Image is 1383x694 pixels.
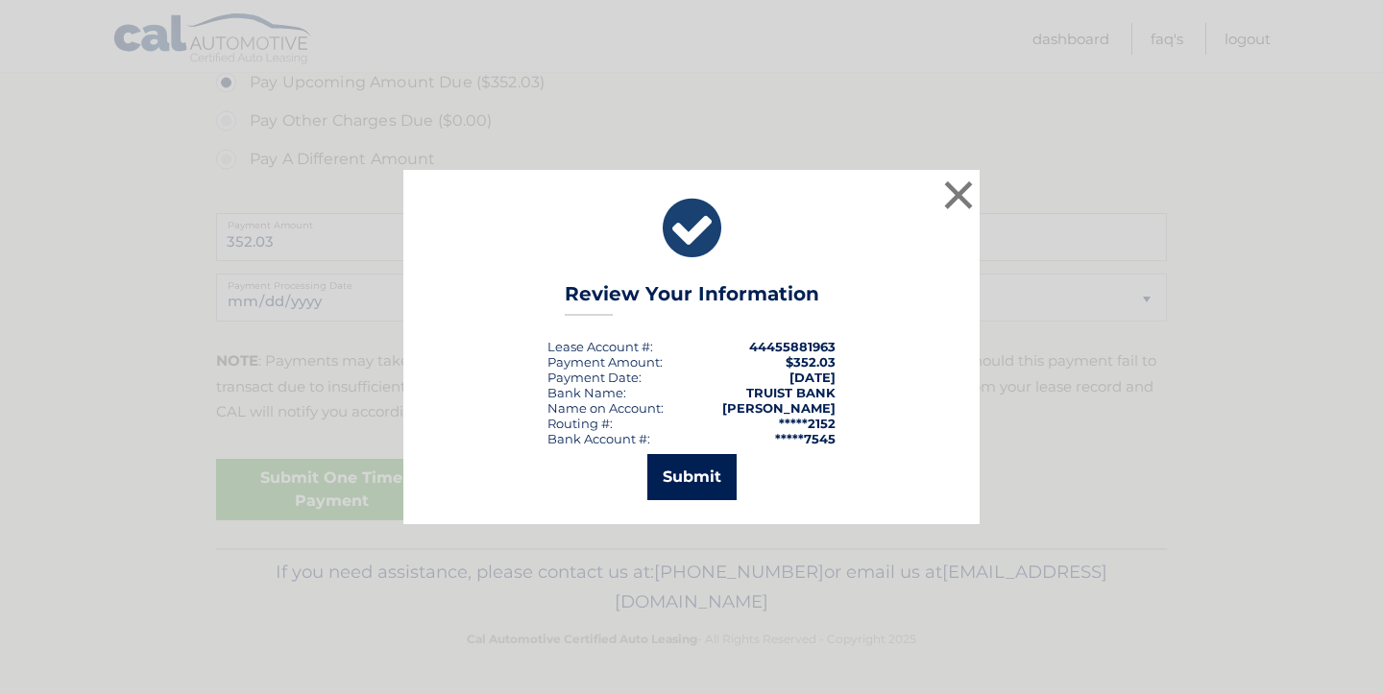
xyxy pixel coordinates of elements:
h3: Review Your Information [565,282,819,316]
div: Lease Account #: [547,339,653,354]
strong: [PERSON_NAME] [722,400,836,416]
div: Routing #: [547,416,613,431]
strong: TRUIST BANK [746,385,836,400]
span: Payment Date [547,370,639,385]
span: $352.03 [786,354,836,370]
div: Bank Name: [547,385,626,400]
span: [DATE] [789,370,836,385]
button: × [939,176,978,214]
div: Name on Account: [547,400,664,416]
div: Payment Amount: [547,354,663,370]
div: Bank Account #: [547,431,650,446]
strong: 44455881963 [749,339,836,354]
button: Submit [647,454,737,500]
div: : [547,370,642,385]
